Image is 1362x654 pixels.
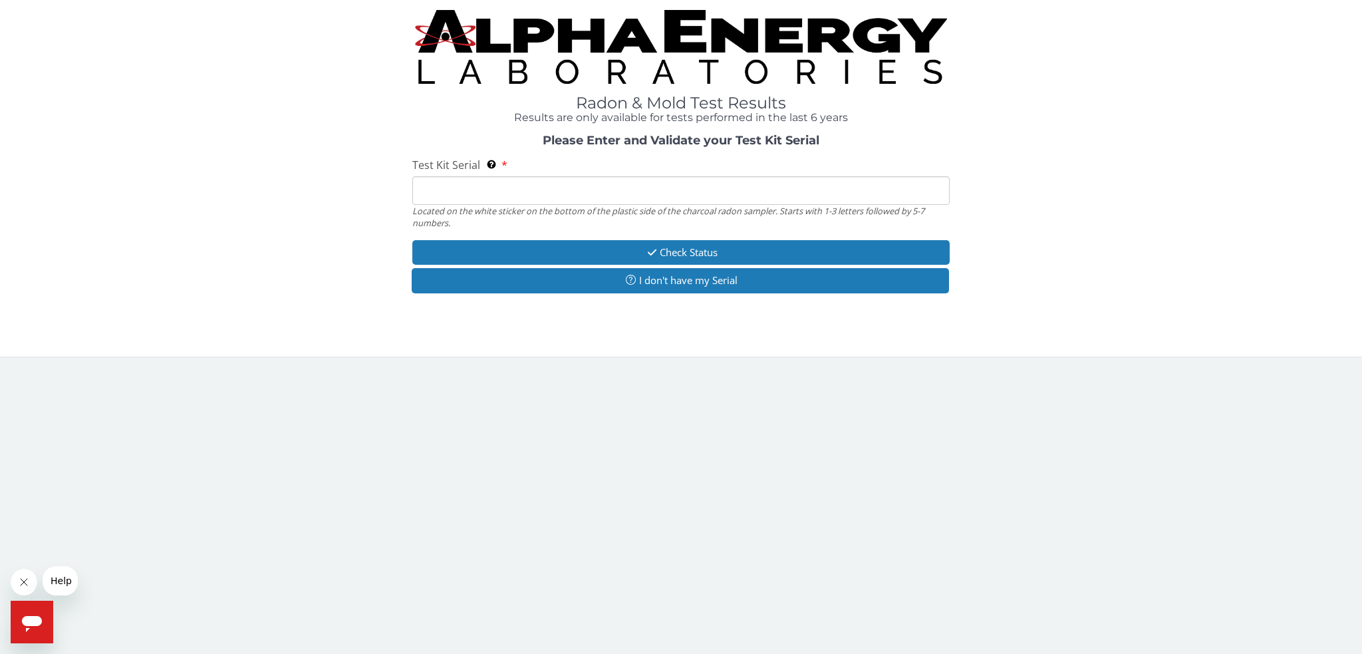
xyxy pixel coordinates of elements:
div: Located on the white sticker on the bottom of the plastic side of the charcoal radon sampler. Sta... [412,205,949,230]
img: TightCrop.jpg [415,10,947,84]
span: Test Kit Serial [412,158,480,172]
iframe: Message from company [43,566,78,595]
button: Check Status [412,240,949,265]
h4: Results are only available for tests performed in the last 6 years [412,112,949,124]
h1: Radon & Mold Test Results [412,94,949,112]
iframe: Button to launch messaging window [11,601,53,643]
button: I don't have my Serial [412,268,948,293]
iframe: Close message [11,569,37,595]
strong: Please Enter and Validate your Test Kit Serial [543,133,819,148]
